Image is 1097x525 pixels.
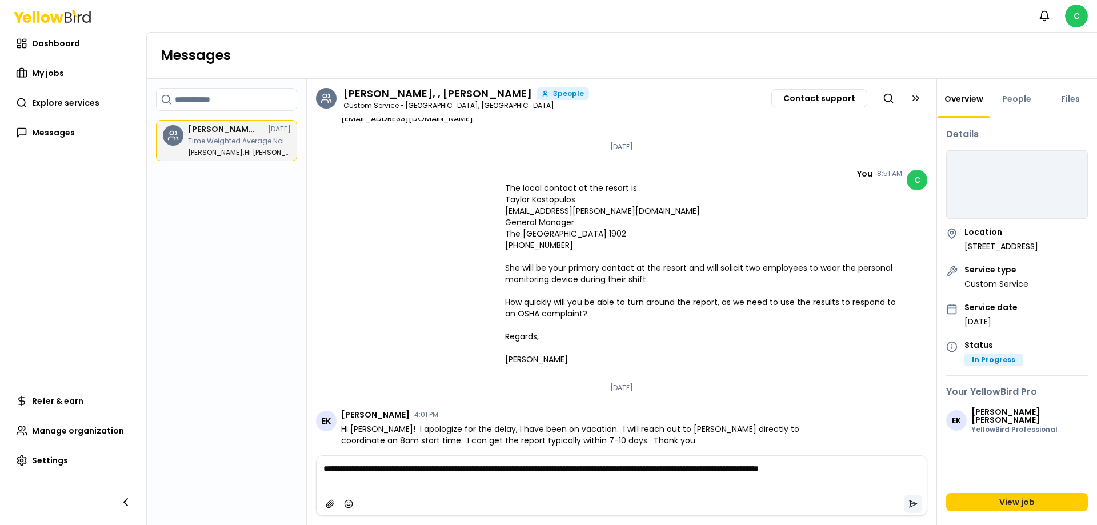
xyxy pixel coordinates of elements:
[341,411,410,419] span: [PERSON_NAME]
[161,46,1083,65] h1: Messages
[964,354,1023,366] div: In Progress
[32,395,83,407] span: Refer & earn
[9,91,137,114] a: Explore services
[877,170,902,177] time: 8:51 AM
[610,142,633,151] p: [DATE]
[946,410,967,431] span: EK
[32,38,80,49] span: Dashboard
[32,127,75,138] span: Messages
[341,423,800,446] span: Hi [PERSON_NAME]! I apologize for the delay, I have been on vacation. I will reach out to [PERSON...
[343,89,532,99] h3: Elizabeth Kuper, , Brian Bay
[307,118,936,455] div: Chat messages
[188,125,257,133] h3: Elizabeth Kuper, , Brian Bay
[188,149,291,156] p: Hi Brian! I apologize for the delay, I have been on vacation. I will reach out to Taylor directly...
[946,127,1088,141] h3: Details
[857,170,872,178] span: You
[971,426,1088,433] p: YellowBird Professional
[188,138,291,145] p: Time Weighted Average Noise Exposure Assessment
[964,228,1038,236] h4: Location
[156,120,297,161] a: [PERSON_NAME], , [PERSON_NAME][DATE]Time Weighted Average Noise Exposure Assessment[PERSON_NAME]:...
[553,90,584,97] span: 3 people
[964,241,1038,252] p: [STREET_ADDRESS]
[32,97,99,109] span: Explore services
[610,383,633,392] p: [DATE]
[9,62,137,85] a: My jobs
[9,390,137,412] a: Refer & earn
[32,67,64,79] span: My jobs
[32,425,124,436] span: Manage organization
[946,385,1088,399] h3: Your YellowBird Pro
[964,303,1018,311] h4: Service date
[268,126,291,133] time: [DATE]
[938,93,990,105] a: Overview
[9,121,137,144] a: Messages
[1054,93,1087,105] a: Files
[964,316,1018,327] p: [DATE]
[771,89,867,107] button: Contact support
[907,170,927,190] span: C
[946,493,1088,511] a: View job
[964,266,1028,274] h4: Service type
[316,411,337,431] span: EK
[343,102,589,109] p: Custom Service • [GEOGRAPHIC_DATA], [GEOGRAPHIC_DATA]
[9,32,137,55] a: Dashboard
[947,151,1087,219] iframe: Job Location
[32,455,68,466] span: Settings
[505,182,903,365] span: The local contact at the resort is: Taylor Kostopulos [EMAIL_ADDRESS][PERSON_NAME][DOMAIN_NAME] G...
[9,419,137,442] a: Manage organization
[9,449,137,472] a: Settings
[995,93,1038,105] a: People
[1065,5,1088,27] span: C
[964,278,1028,290] p: Custom Service
[971,408,1088,424] h3: [PERSON_NAME] [PERSON_NAME]
[414,411,438,418] time: 4:01 PM
[964,341,1023,349] h4: Status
